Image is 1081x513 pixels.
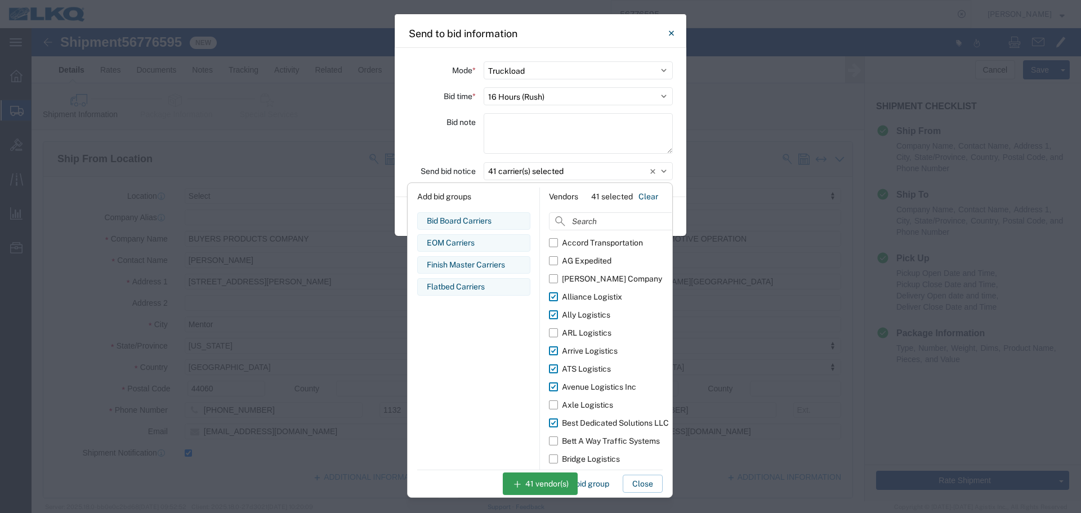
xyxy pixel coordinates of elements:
div: Bid Board Carriers [427,215,521,227]
label: Mode [452,61,476,79]
button: Close [660,22,682,44]
div: 41 selected [591,191,633,203]
button: 41 carrier(s) selected [484,162,673,180]
button: Clear [634,188,663,206]
h4: Send to bid information [409,26,517,41]
div: Add bid groups [417,188,530,206]
input: Search [549,212,722,230]
label: Bid note [446,113,476,131]
label: Bid time [444,87,476,105]
label: Send bid notice [421,162,476,180]
div: Vendors [549,191,578,203]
